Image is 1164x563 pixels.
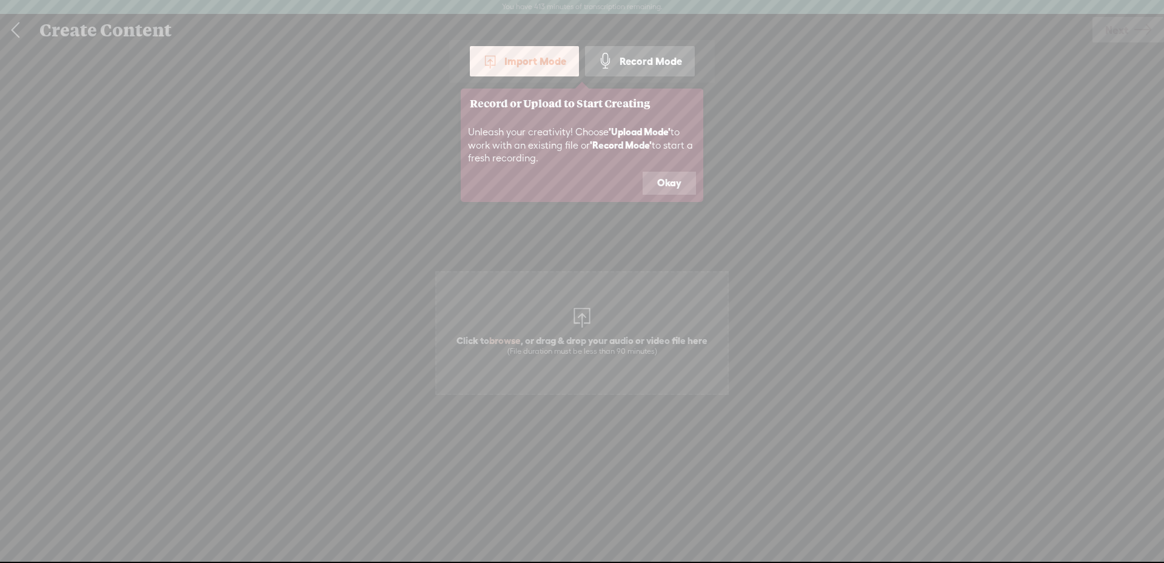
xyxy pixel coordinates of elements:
[470,46,579,76] div: Import Mode
[590,140,652,150] b: 'Record Mode'
[461,118,703,172] div: Unleash your creativity! Choose to work with an existing file or to start a fresh recording.
[609,126,671,137] b: 'Upload Mode'
[585,46,695,76] div: Record Mode
[470,98,694,109] h3: Record or Upload to Start Creating
[643,172,696,195] button: Okay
